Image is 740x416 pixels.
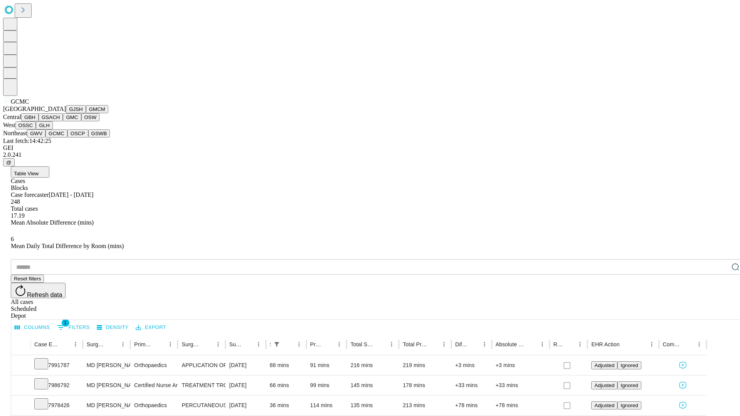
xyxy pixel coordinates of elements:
[310,356,343,375] div: 91 mins
[3,106,66,112] span: [GEOGRAPHIC_DATA]
[202,339,213,350] button: Sort
[468,339,479,350] button: Sort
[439,339,449,350] button: Menu
[63,113,81,121] button: GMC
[617,361,641,369] button: Ignored
[86,105,108,113] button: GMCM
[11,212,25,219] span: 17.19
[350,396,395,415] div: 135 mins
[591,401,617,409] button: Adjusted
[14,171,39,176] span: Table View
[11,236,14,242] span: 6
[182,356,221,375] div: APPLICATION OF EXTERNAL FIXATOR UNIPLANE
[646,339,657,350] button: Menu
[229,356,262,375] div: [DATE]
[617,401,641,409] button: Ignored
[165,339,176,350] button: Menu
[310,376,343,395] div: 99 mins
[87,341,106,347] div: Surgeon Name
[242,339,253,350] button: Sort
[3,144,737,151] div: GEI
[11,98,29,105] span: GCMC
[95,322,131,334] button: Density
[479,339,490,350] button: Menu
[594,382,614,388] span: Adjusted
[34,341,59,347] div: Case Epic Id
[27,292,62,298] span: Refresh data
[594,403,614,408] span: Adjusted
[27,129,45,138] button: GWV
[591,381,617,389] button: Adjusted
[3,151,737,158] div: 2.0.241
[428,339,439,350] button: Sort
[107,339,118,350] button: Sort
[350,341,375,347] div: Total Scheduled Duration
[87,376,126,395] div: MD [PERSON_NAME]
[62,319,69,327] span: 1
[134,396,174,415] div: Orthopaedics
[15,399,27,413] button: Expand
[455,341,468,347] div: Difference
[13,322,52,334] button: Select columns
[182,376,221,395] div: TREATMENT TROCHANTERIC [MEDICAL_DATA] FRACTURE INTERMEDULLARY ROD
[270,376,303,395] div: 66 mins
[39,113,63,121] button: GSACH
[334,339,345,350] button: Menu
[294,339,304,350] button: Menu
[11,205,38,212] span: Total cases
[496,341,525,347] div: Absolute Difference
[213,339,224,350] button: Menu
[45,129,67,138] button: GCMC
[87,396,126,415] div: MD [PERSON_NAME]
[537,339,548,350] button: Menu
[350,356,395,375] div: 216 mins
[350,376,395,395] div: 145 mins
[270,341,271,347] div: Scheduled In Room Duration
[403,356,447,375] div: 219 mins
[15,379,27,393] button: Expand
[323,339,334,350] button: Sort
[617,381,641,389] button: Ignored
[49,191,93,198] span: [DATE] - [DATE]
[403,376,447,395] div: 178 mins
[3,122,15,128] span: West
[14,276,41,282] span: Reset filters
[271,339,282,350] button: Show filters
[271,339,282,350] div: 1 active filter
[386,339,397,350] button: Menu
[11,275,44,283] button: Reset filters
[283,339,294,350] button: Sort
[375,339,386,350] button: Sort
[591,361,617,369] button: Adjusted
[575,339,585,350] button: Menu
[3,138,51,144] span: Last fetch: 14:42:25
[3,114,21,120] span: Central
[621,362,638,368] span: Ignored
[403,341,427,347] div: Total Predicted Duration
[11,166,49,178] button: Table View
[526,339,537,350] button: Sort
[15,121,36,129] button: OSSC
[59,339,70,350] button: Sort
[182,341,201,347] div: Surgery Name
[403,396,447,415] div: 213 mins
[11,219,94,226] span: Mean Absolute Difference (mins)
[134,341,153,347] div: Primary Service
[3,158,15,166] button: @
[694,339,705,350] button: Menu
[229,376,262,395] div: [DATE]
[11,283,66,298] button: Refresh data
[591,341,619,347] div: EHR Action
[34,356,79,375] div: 7991787
[621,382,638,388] span: Ignored
[270,356,303,375] div: 88 mins
[253,339,264,350] button: Menu
[621,339,631,350] button: Sort
[553,341,563,347] div: Resolved in EHR
[496,356,546,375] div: +3 mins
[564,339,575,350] button: Sort
[182,396,221,415] div: PERCUTANEOUS FIXATION PROXIMAL [MEDICAL_DATA]
[15,359,27,372] button: Expand
[81,113,100,121] button: OSW
[11,243,124,249] span: Mean Daily Total Difference by Room (mins)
